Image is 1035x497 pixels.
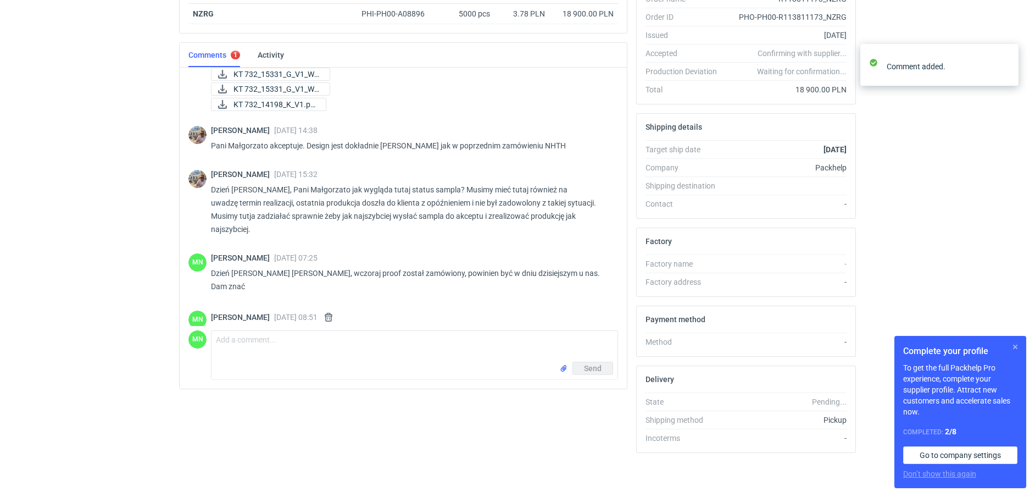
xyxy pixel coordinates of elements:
div: PHO-PH00-R113811173_NZRG [726,12,847,23]
div: Contact [646,198,726,209]
a: KT 732_15331_G_V1_WE... [211,68,330,81]
div: - [726,277,847,288]
button: Skip for now [1009,340,1022,354]
span: [PERSON_NAME] [211,126,274,135]
div: 1 [233,51,237,59]
div: Total [646,84,726,95]
em: Waiting for confirmation... [757,66,847,77]
strong: 2 / 8 [945,427,956,436]
div: 18 900.00 PLN [726,84,847,95]
span: [DATE] 07:25 [274,253,318,262]
div: - [726,198,847,209]
div: Target ship date [646,144,726,155]
em: Confirming with supplier... [758,49,847,58]
div: KT 732_15331_G_V1_WEW_3D ruch.pdf [211,82,321,96]
div: Małgorzata Nowotna [188,330,207,349]
div: 18 900.00 PLN [554,8,614,19]
p: Pani Małgorzato akceptuje. Design jest dokładnie [PERSON_NAME] jak w poprzednim zamówieniu NHTH [211,139,609,152]
span: [DATE] 08:51 [274,313,318,322]
div: KT 732_15331_G_V1_WEW.pdf [211,68,321,81]
div: Małgorzata Nowotna [188,311,207,329]
strong: NZRG [193,9,214,18]
span: Send [584,365,602,372]
figcaption: MN [188,253,207,272]
span: [PERSON_NAME] [211,170,274,179]
figcaption: MN [188,311,207,329]
h1: Complete your profile [903,345,1017,358]
h2: Delivery [646,375,674,384]
img: Michał Palasek [188,126,207,144]
div: Production Deviation [646,66,726,77]
span: [DATE] 15:32 [274,170,318,179]
div: Pickup [726,415,847,426]
span: KT 732_15331_G_V1_WE... [233,68,321,80]
h2: Payment method [646,315,705,324]
div: Accepted [646,48,726,59]
button: Send [572,362,613,375]
div: PHI-PH00-A08896 [361,8,435,19]
div: Comment added. [887,61,1002,72]
h2: Shipping details [646,123,702,131]
div: 5000 pcs [439,4,494,24]
strong: [DATE] [823,145,847,154]
span: [PERSON_NAME] [211,253,274,262]
div: Company [646,162,726,173]
div: Factory address [646,277,726,288]
a: Activity [258,43,284,67]
div: 3.78 PLN [499,8,545,19]
p: Dzień [PERSON_NAME] [PERSON_NAME], wczoraj proof został zamówiony, powinien być w dniu dzisiejszy... [211,267,609,293]
h2: Factory [646,237,672,246]
a: KT 732_15331_G_V1_WE... [211,82,330,96]
span: [PERSON_NAME] [211,313,274,322]
div: [DATE] [726,30,847,41]
em: Pending... [812,397,847,406]
a: KT 732_14198_K_V1.pd... [211,98,326,111]
button: Don’t show this again [903,468,976,479]
a: Go to company settings [903,446,1017,464]
div: Incoterms [646,433,726,444]
div: - [726,336,847,347]
span: [DATE] 14:38 [274,126,318,135]
a: Comments1 [188,43,240,67]
p: Dzień [PERSON_NAME], Pani Małgorzato jak wygląda tutaj status sampla? Musimy mieć tutaj również n... [211,183,609,236]
span: KT 732_14198_K_V1.pd... [233,98,317,111]
div: Shipping destination [646,180,726,191]
button: close [1002,60,1010,72]
p: To get the full Packhelp Pro experience, complete your supplier profile. Attract new customers an... [903,362,1017,417]
span: KT 732_15331_G_V1_WE... [233,83,321,95]
div: Method [646,336,726,347]
div: Factory name [646,258,726,269]
div: KT 732_14198_K_V1.pdf [211,98,321,111]
figcaption: MN [188,330,207,349]
div: - [726,258,847,269]
div: Order ID [646,12,726,23]
div: Małgorzata Nowotna [188,253,207,272]
div: Issued [646,30,726,41]
div: Packhelp [726,162,847,173]
div: - [726,433,847,444]
div: Shipping method [646,415,726,426]
div: State [646,396,726,407]
img: Michał Palasek [188,170,207,188]
div: Completed: [903,426,1017,438]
